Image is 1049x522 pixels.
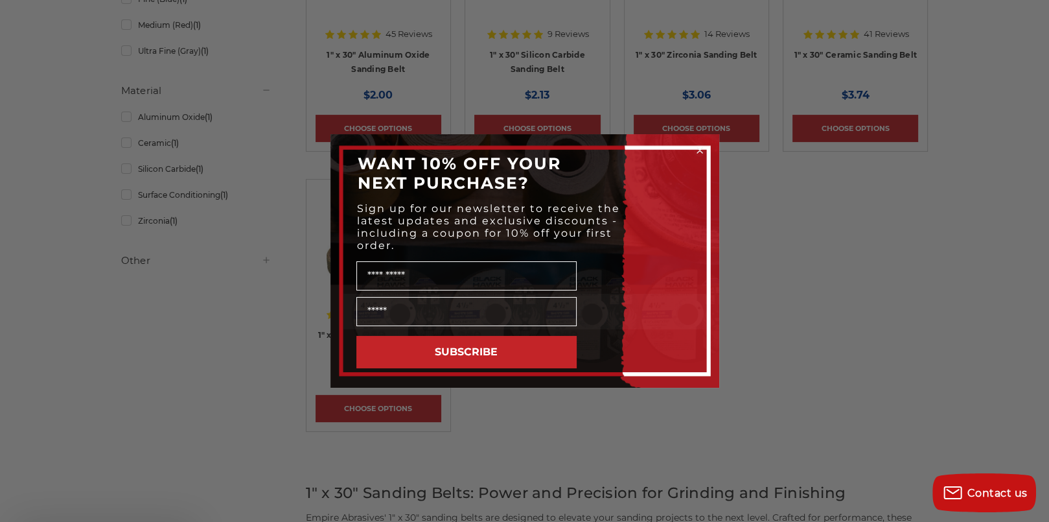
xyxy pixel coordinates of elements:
button: Close dialog [693,144,706,157]
span: WANT 10% OFF YOUR NEXT PURCHASE? [358,154,561,193]
span: Contact us [967,487,1028,499]
input: Email [356,297,577,326]
button: Contact us [932,473,1036,512]
span: Sign up for our newsletter to receive the latest updates and exclusive discounts - including a co... [357,202,620,252]
button: SUBSCRIBE [356,336,577,368]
